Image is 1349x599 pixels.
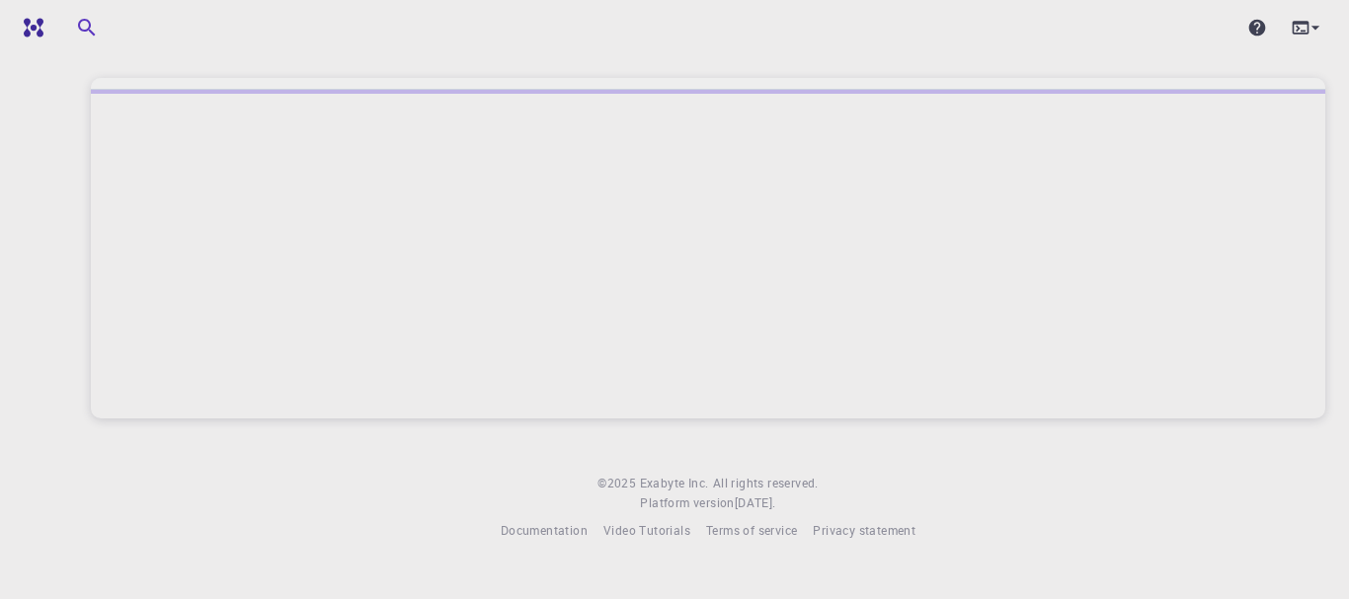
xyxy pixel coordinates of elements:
a: Exabyte Inc. [640,474,709,493]
img: logo [16,18,43,37]
a: Terms of service [706,521,797,541]
a: Video Tutorials [603,521,690,541]
span: Exabyte Inc. [640,475,709,490]
a: Privacy statement [813,521,915,541]
span: © 2025 [597,474,639,493]
span: Privacy statement [813,522,915,538]
span: All rights reserved. [713,474,819,493]
span: Video Tutorials [603,522,690,538]
span: Terms of service [706,522,797,538]
a: [DATE]. [735,493,776,513]
span: [DATE] . [735,494,776,510]
span: Platform version [640,493,734,513]
a: Documentation [501,521,588,541]
span: Documentation [501,522,588,538]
